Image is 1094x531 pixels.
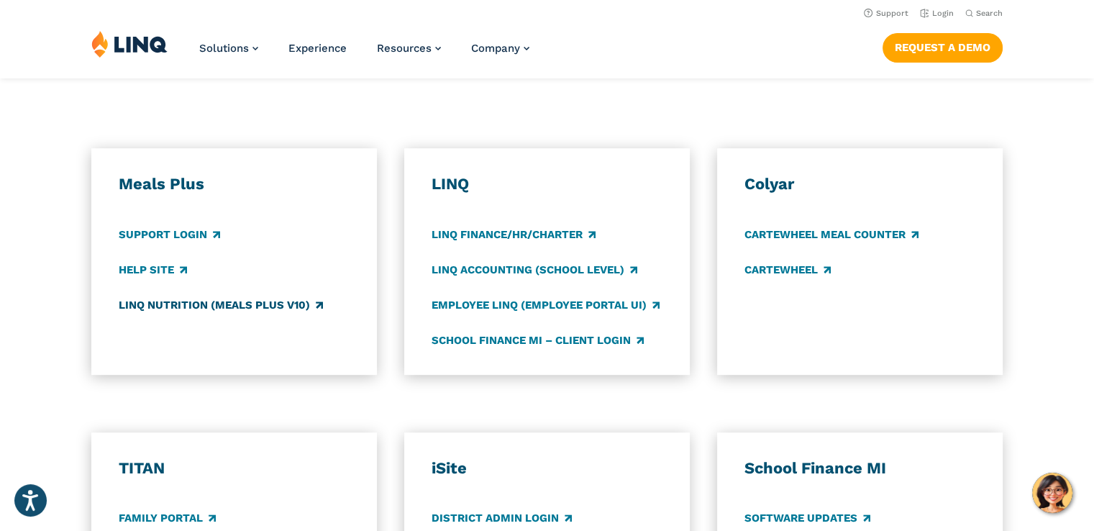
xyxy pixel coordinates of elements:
[432,511,572,527] a: District Admin Login
[471,42,529,55] a: Company
[377,42,441,55] a: Resources
[119,174,350,194] h3: Meals Plus
[976,9,1003,18] span: Search
[471,42,520,55] span: Company
[883,33,1003,62] a: Request a Demo
[119,511,216,527] a: Family Portal
[744,174,975,194] h3: Colyar
[744,511,870,527] a: Software Updates
[432,458,662,478] h3: iSite
[965,8,1003,19] button: Open Search Bar
[744,458,975,478] h3: School Finance MI
[744,262,831,278] a: CARTEWHEEL
[432,227,596,242] a: LINQ Finance/HR/Charter
[432,297,660,313] a: Employee LINQ (Employee Portal UI)
[91,30,168,58] img: LINQ | K‑12 Software
[432,262,637,278] a: LINQ Accounting (school level)
[744,227,918,242] a: CARTEWHEEL Meal Counter
[920,9,954,18] a: Login
[864,9,908,18] a: Support
[288,42,347,55] a: Experience
[199,42,258,55] a: Solutions
[1032,473,1072,513] button: Hello, have a question? Let’s chat.
[883,30,1003,62] nav: Button Navigation
[119,297,323,313] a: LINQ Nutrition (Meals Plus v10)
[119,458,350,478] h3: TITAN
[199,42,249,55] span: Solutions
[377,42,432,55] span: Resources
[119,227,220,242] a: Support Login
[199,30,529,78] nav: Primary Navigation
[432,174,662,194] h3: LINQ
[432,332,644,348] a: School Finance MI – Client Login
[119,262,187,278] a: Help Site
